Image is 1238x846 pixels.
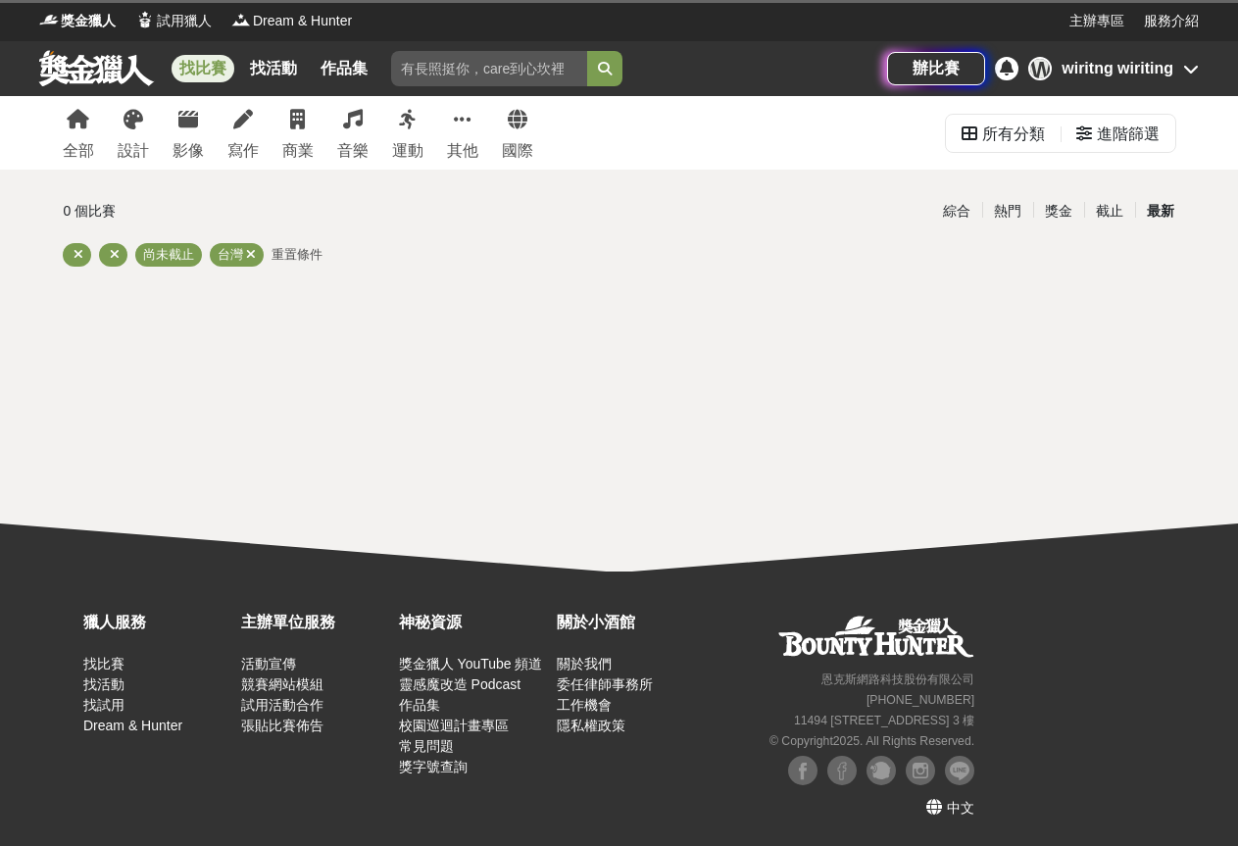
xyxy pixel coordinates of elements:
img: Facebook [827,756,857,785]
div: 獵人服務 [83,611,231,634]
span: 重置條件 [272,247,322,262]
div: 商業 [282,139,314,163]
div: 影像 [173,139,204,163]
a: 國際 [502,96,533,170]
a: 試用活動合作 [241,697,323,713]
span: 獎金獵人 [61,11,116,31]
small: © Copyright 2025 . All Rights Reserved. [769,734,974,748]
a: 校園巡迴計畫專區 [399,718,509,733]
div: 所有分類 [982,115,1045,154]
img: Logo [231,10,251,29]
small: 恩克斯網路科技股份有限公司 [821,672,974,686]
img: Plurk [867,756,896,785]
div: wiritng wiriting [1062,57,1173,80]
div: 截止 [1084,194,1135,228]
a: 委任律師事務所 [557,676,653,692]
a: 商業 [282,96,314,170]
div: 綜合 [931,194,982,228]
a: 獎金獵人 YouTube 頻道 [399,656,543,672]
a: 音樂 [337,96,369,170]
div: 全部 [63,139,94,163]
a: 靈感魔改造 Podcast [399,676,520,692]
span: 試用獵人 [157,11,212,31]
a: 服務介紹 [1144,11,1199,31]
div: 寫作 [227,139,259,163]
a: 找活動 [242,55,305,82]
div: 國際 [502,139,533,163]
div: 關於小酒館 [557,611,705,634]
a: Logo試用獵人 [135,11,212,31]
a: 全部 [63,96,94,170]
a: 活動宣傳 [241,656,296,672]
img: Facebook [788,756,817,785]
a: 競賽網站模組 [241,676,323,692]
img: Logo [39,10,59,29]
div: 熱門 [982,194,1033,228]
div: 最新 [1135,194,1186,228]
a: 運動 [392,96,423,170]
div: W [1028,57,1052,80]
div: 音樂 [337,139,369,163]
div: 0 個比賽 [64,194,433,228]
span: Dream & Hunter [253,11,352,31]
div: 設計 [118,139,149,163]
span: 中文 [947,800,974,816]
div: 運動 [392,139,423,163]
div: 主辦單位服務 [241,611,389,634]
a: 寫作 [227,96,259,170]
a: 找比賽 [83,656,124,672]
a: 找活動 [83,676,124,692]
a: 關於我們 [557,656,612,672]
div: 獎金 [1033,194,1084,228]
small: [PHONE_NUMBER] [867,693,974,707]
a: 工作機會 [557,697,612,713]
a: LogoDream & Hunter [231,11,352,31]
span: 尚未截止 [143,247,194,262]
a: Dream & Hunter [83,718,182,733]
a: 找試用 [83,697,124,713]
a: 獎字號查詢 [399,759,468,774]
input: 有長照挺你，care到心坎裡！青春出手，拍出照顧 影音徵件活動 [391,51,587,86]
img: Instagram [906,756,935,785]
a: 辦比賽 [887,52,985,85]
img: Logo [135,10,155,29]
a: 其他 [447,96,478,170]
img: LINE [945,756,974,785]
div: 神秘資源 [399,611,547,634]
a: 找比賽 [172,55,234,82]
a: 常見問題 [399,738,454,754]
a: 影像 [173,96,204,170]
div: 進階篩選 [1097,115,1160,154]
a: 隱私權政策 [557,718,625,733]
a: 張貼比賽佈告 [241,718,323,733]
div: 其他 [447,139,478,163]
a: 作品集 [313,55,375,82]
a: 作品集 [399,697,440,713]
a: Logo獎金獵人 [39,11,116,31]
span: 台灣 [218,247,243,262]
a: 主辦專區 [1069,11,1124,31]
a: 設計 [118,96,149,170]
small: 11494 [STREET_ADDRESS] 3 樓 [794,714,974,727]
